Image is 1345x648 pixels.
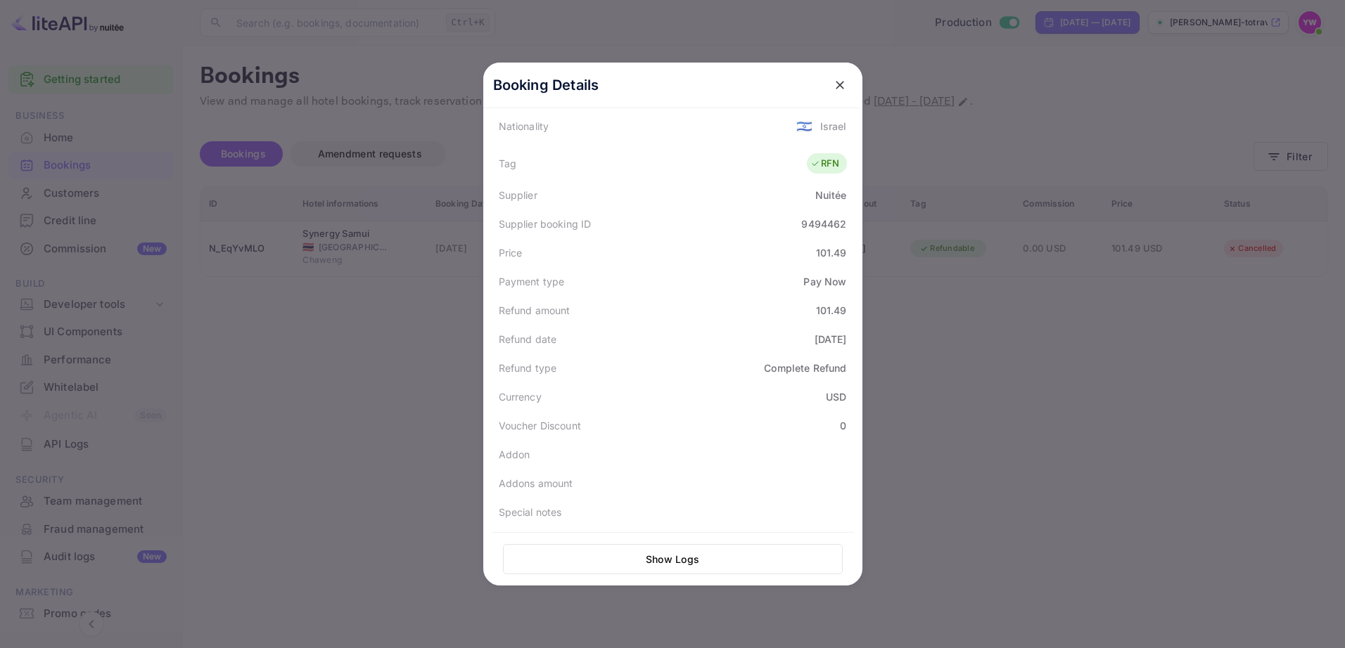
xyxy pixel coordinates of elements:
[803,274,846,289] div: Pay Now
[815,188,847,202] div: Nuitée
[493,74,599,96] p: Booking Details
[816,303,847,318] div: 101.49
[816,245,847,260] div: 101.49
[499,303,570,318] div: Refund amount
[499,418,581,433] div: Voucher Discount
[827,72,853,98] button: close
[499,156,516,171] div: Tag
[810,157,839,171] div: RFN
[499,505,562,519] div: Special notes
[499,119,549,134] div: Nationality
[815,332,847,346] div: [DATE]
[801,216,846,231] div: 9494462
[796,113,812,138] span: United States
[499,389,542,404] div: Currency
[499,332,557,346] div: Refund date
[820,119,847,134] div: Israel
[826,389,846,404] div: USD
[764,361,846,375] div: Complete Refund
[499,476,573,491] div: Addons amount
[499,216,592,231] div: Supplier booking ID
[499,188,537,202] div: Supplier
[499,274,565,289] div: Payment type
[503,544,843,574] button: Show Logs
[840,418,846,433] div: 0
[499,361,557,375] div: Refund type
[499,245,523,260] div: Price
[499,447,530,462] div: Addon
